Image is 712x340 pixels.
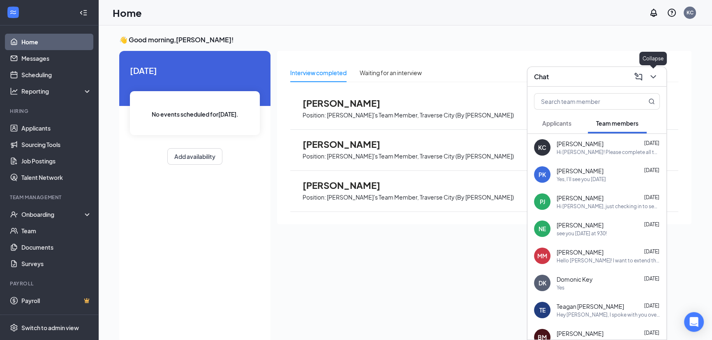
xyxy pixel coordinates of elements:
p: [PERSON_NAME]'s Team Member, Traverse City (By [PERSON_NAME]) [327,111,514,119]
div: PJ [540,198,545,206]
a: Messages [21,50,92,67]
span: [PERSON_NAME] [557,248,603,256]
span: [PERSON_NAME] [303,180,393,191]
a: Sourcing Tools [21,136,92,153]
div: DK [539,279,546,287]
a: Applicants [21,120,92,136]
input: Search team member [534,94,632,109]
h1: Home [113,6,142,20]
div: Interview completed [290,68,347,77]
div: KC [538,143,546,152]
div: see you [DATE] at 930! [557,230,607,237]
div: Yes, I'll see you [DATE] [557,176,606,183]
span: [DATE] [644,221,659,227]
div: TE [539,306,546,314]
span: [DATE] [644,303,659,309]
span: [DATE] [644,167,659,173]
span: [DATE] [644,330,659,336]
div: Payroll [10,280,90,287]
svg: MagnifyingGlass [648,98,655,105]
div: Open Intercom Messenger [684,312,704,332]
span: [PERSON_NAME] [557,167,603,175]
svg: Notifications [649,8,659,18]
p: Position: [303,152,326,160]
a: Documents [21,239,92,255]
a: Team [21,223,92,239]
h3: Chat [534,72,549,81]
p: [PERSON_NAME]'s Team Member, Traverse City (By [PERSON_NAME]) [327,152,514,160]
div: Collapse [639,52,667,65]
a: PayrollCrown [21,292,92,309]
svg: Analysis [10,87,18,95]
span: [PERSON_NAME] [557,329,603,338]
button: ChevronDown [647,70,660,83]
div: Yes [557,284,564,291]
a: Scheduling [21,67,92,83]
span: Team members [596,119,638,127]
span: [PERSON_NAME] [557,221,603,229]
a: Job Postings [21,153,92,169]
span: Applicants [542,119,571,127]
div: Hi [PERSON_NAME]! Please complete all the onboarding paperwork for [DATE] and if you have any que... [557,149,660,156]
button: ComposeMessage [632,70,645,83]
svg: Collapse [79,9,88,17]
span: [DATE] [130,64,260,77]
a: Surveys [21,255,92,272]
svg: ChevronDown [648,72,658,82]
span: [DATE] [644,276,659,282]
p: Position: [303,193,326,201]
span: Domonic Key [557,275,593,283]
div: PK [539,170,546,179]
p: Position: [303,111,326,119]
div: NE [539,225,546,233]
div: Reporting [21,87,92,95]
a: Talent Network [21,169,92,186]
span: [PERSON_NAME] [303,139,393,149]
svg: ComposeMessage [633,72,643,82]
span: [DATE] [644,194,659,200]
div: Hey [PERSON_NAME], I spoke with you over the phone about getting you onboarded [DATE] at 1:30pm. ... [557,311,660,318]
h3: 👋 Good morning, [PERSON_NAME] ! [119,35,691,44]
span: [PERSON_NAME] [557,194,603,202]
div: Onboarding [21,210,85,218]
div: Team Management [10,194,90,201]
svg: WorkstreamLogo [9,8,17,16]
div: Switch to admin view [21,324,79,332]
div: Hi [PERSON_NAME], just checking in to see if you still wanted start? I need the onboarding paperw... [557,203,660,210]
a: Home [21,34,92,50]
div: Hiring [10,108,90,115]
p: [PERSON_NAME]'s Team Member, Traverse City (By [PERSON_NAME]) [327,193,514,201]
svg: QuestionInfo [667,8,677,18]
span: Teagan [PERSON_NAME] [557,302,624,310]
div: Hello [PERSON_NAME]! I want to extend the job offer to you! If you would, I'd like you to start [... [557,257,660,264]
span: [DATE] [644,140,659,146]
span: No events scheduled for [DATE] . [152,110,238,119]
span: [PERSON_NAME] [303,98,393,108]
span: [PERSON_NAME] [557,140,603,148]
button: Add availability [167,148,222,165]
div: KC [687,9,694,16]
div: Waiting for an interview [360,68,422,77]
svg: UserCheck [10,210,18,218]
span: [DATE] [644,248,659,255]
div: MM [537,252,547,260]
svg: Settings [10,324,18,332]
